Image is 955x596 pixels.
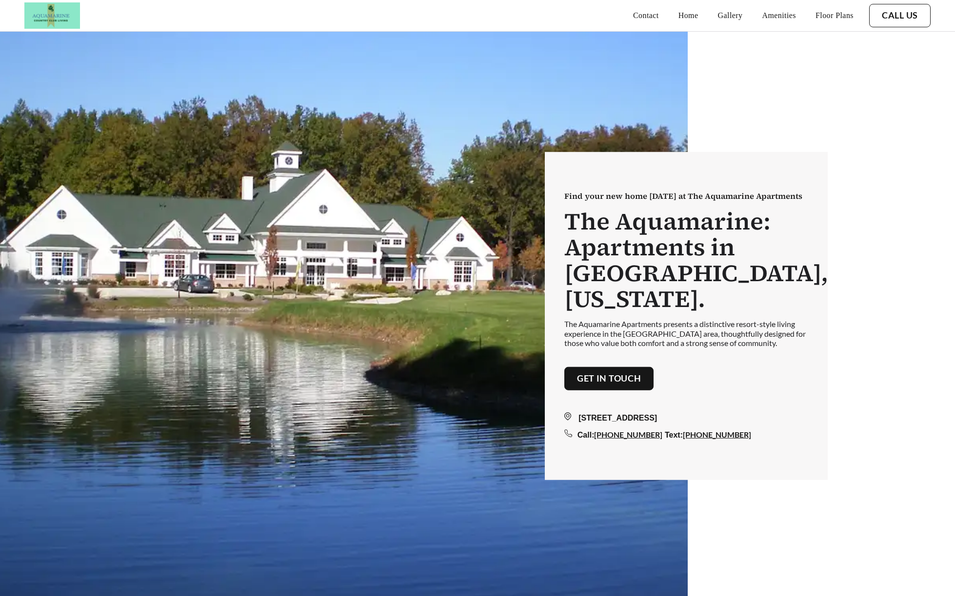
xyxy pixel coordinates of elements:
h1: The Aquamarine: Apartments in [GEOGRAPHIC_DATA], [US_STATE]. [564,209,808,311]
button: Get in touch [564,367,654,390]
a: contact [636,11,662,20]
a: Get in touch [577,373,641,384]
span: Call: [577,430,595,439]
p: Find your new home [DATE] at The Aquamarine Apartments [564,191,808,201]
img: Screen-Shot-2019-02-28-at-2.25.13-PM.png [24,2,80,29]
a: amenities [764,11,797,20]
a: Call Us [882,10,918,21]
a: home [681,11,701,20]
a: [PHONE_NUMBER] [683,429,751,439]
a: gallery [721,11,744,20]
div: [STREET_ADDRESS] [564,412,808,423]
a: [PHONE_NUMBER] [594,429,662,439]
span: Text: [665,430,683,439]
a: floor plans [816,11,854,20]
p: The Aquamarine Apartments presents a distinctive resort-style living experience in the [GEOGRAPHI... [564,319,808,347]
button: Call Us [869,4,931,27]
